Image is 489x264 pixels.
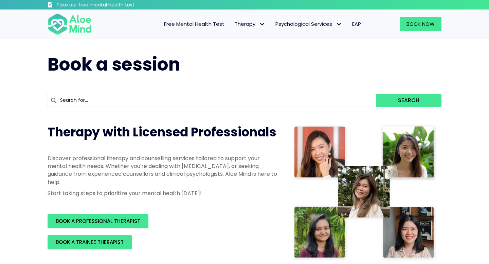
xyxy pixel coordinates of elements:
[164,20,224,27] span: Free Mental Health Test
[406,20,435,27] span: Book Now
[235,20,265,27] span: Therapy
[48,154,278,186] p: Discover professional therapy and counselling services tailored to support your mental health nee...
[48,13,92,35] img: Aloe mind Logo
[376,94,441,107] button: Search
[334,19,344,29] span: Psychological Services: submenu
[159,17,230,31] a: Free Mental Health Test
[48,94,376,107] input: Search for...
[257,19,267,29] span: Therapy: submenu
[48,214,148,228] a: BOOK A PROFESSIONAL THERAPIST
[275,20,342,27] span: Psychological Services
[48,2,171,10] a: Take our free mental health test
[230,17,270,31] a: TherapyTherapy: submenu
[56,239,124,246] span: BOOK A TRAINEE THERAPIST
[270,17,347,31] a: Psychological ServicesPsychological Services: submenu
[48,189,278,197] p: Start taking steps to prioritize your mental health [DATE]!
[48,235,132,249] a: BOOK A TRAINEE THERAPIST
[48,124,276,141] span: Therapy with Licensed Professionals
[292,124,437,262] img: Therapist collage
[101,17,366,31] nav: Menu
[56,2,171,8] h3: Take our free mental health test
[56,218,140,225] span: BOOK A PROFESSIONAL THERAPIST
[48,52,180,77] span: Book a session
[400,17,441,31] a: Book Now
[347,17,366,31] a: EAP
[352,20,361,27] span: EAP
